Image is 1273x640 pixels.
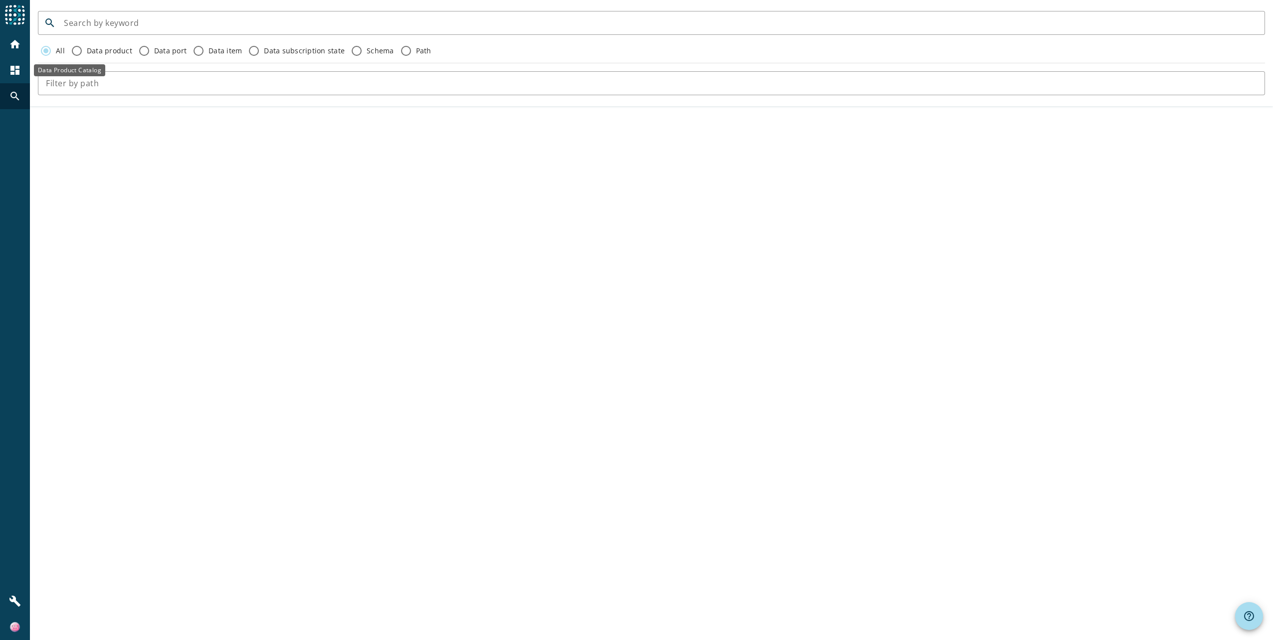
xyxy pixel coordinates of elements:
[1243,610,1255,622] mat-icon: help_outline
[9,38,21,50] mat-icon: home
[38,17,62,29] mat-icon: search
[152,46,187,56] label: Data port
[365,46,394,56] label: Schema
[9,90,21,102] mat-icon: search
[85,46,132,56] label: Data product
[5,5,25,25] img: spoud-logo.svg
[207,46,242,56] label: Data item
[9,595,21,607] mat-icon: build
[64,17,1257,29] input: Search by keyword
[46,77,1257,89] input: Filter by path
[262,46,345,56] label: Data subscription state
[10,622,20,632] img: a1f413f185f42e5fbc95133e9187bf66
[54,46,65,56] label: All
[414,46,431,56] label: Path
[34,64,105,76] div: Data Product Catalog
[9,64,21,76] mat-icon: dashboard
